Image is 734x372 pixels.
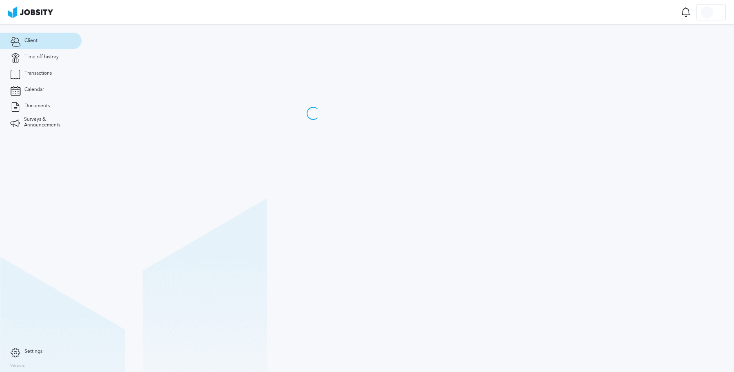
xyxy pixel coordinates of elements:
span: Transactions [24,71,52,76]
span: Time off history [24,54,59,60]
img: ab4bad089aa723f57921c736e9817d99.png [8,7,53,18]
span: Calendar [24,87,44,93]
label: Version: [10,363,25,368]
span: Documents [24,103,50,109]
span: Client [24,38,38,44]
span: Surveys & Announcements [24,117,71,128]
span: Settings [24,349,42,354]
